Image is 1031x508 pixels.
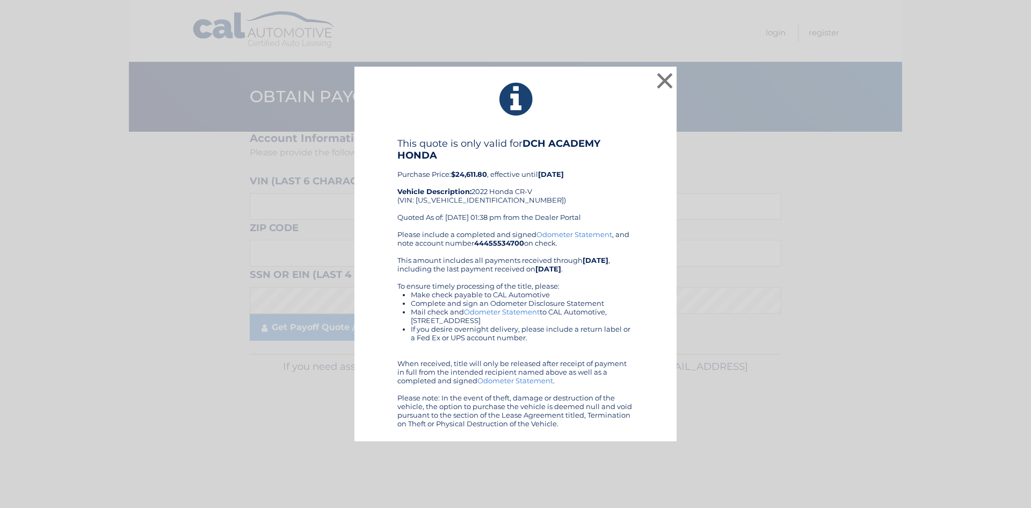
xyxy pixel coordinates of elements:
[397,138,634,161] h4: This quote is only valid for
[535,264,561,273] b: [DATE]
[411,299,634,307] li: Complete and sign an Odometer Disclosure Statement
[654,70,676,91] button: ×
[538,170,564,178] b: [DATE]
[451,170,487,178] b: $24,611.80
[583,256,608,264] b: [DATE]
[411,307,634,325] li: Mail check and to CAL Automotive, [STREET_ADDRESS]
[464,307,540,316] a: Odometer Statement
[411,325,634,342] li: If you desire overnight delivery, please include a return label or a Fed Ex or UPS account number.
[474,239,524,247] b: 44455534700
[397,187,471,196] strong: Vehicle Description:
[397,138,634,230] div: Purchase Price: , effective until 2022 Honda CR-V (VIN: [US_VEHICLE_IDENTIFICATION_NUMBER]) Quote...
[411,290,634,299] li: Make check payable to CAL Automotive
[397,138,600,161] b: DCH ACADEMY HONDA
[397,230,634,428] div: Please include a completed and signed , and note account number on check. This amount includes al...
[536,230,612,239] a: Odometer Statement
[477,376,553,385] a: Odometer Statement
